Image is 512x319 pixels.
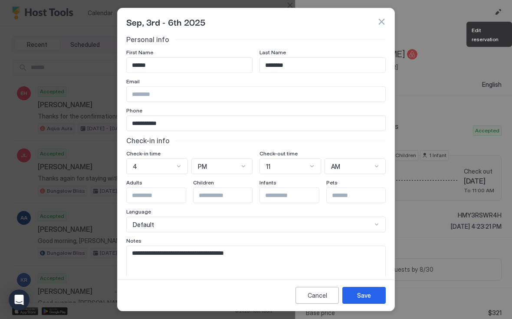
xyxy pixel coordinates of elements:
span: Pets [326,179,338,186]
span: 4 [133,163,137,171]
span: Personal info [126,35,169,44]
div: Open Intercom Messenger [9,289,30,310]
span: Email [126,78,140,85]
button: Save [342,287,386,304]
input: Input Field [260,188,331,203]
span: Language [126,208,151,215]
span: Default [133,221,154,229]
span: Check-in info [126,136,170,145]
div: Save [357,291,371,300]
span: Notes [126,237,141,244]
input: Input Field [327,188,398,203]
span: AM [331,163,340,171]
span: First Name [126,49,153,56]
input: Input Field [127,87,385,102]
span: Phone [126,107,142,114]
span: Adults [126,179,142,186]
span: 11 [266,163,270,171]
textarea: Input Field [127,246,385,289]
span: Check-out time [259,150,298,157]
button: Cancel [295,287,339,304]
input: Input Field [127,58,252,72]
div: Cancel [308,291,327,300]
span: Last Name [259,49,286,56]
span: Children [193,179,214,186]
input: Input Field [260,58,385,72]
span: PM [198,163,207,171]
span: Check-in time [126,150,161,157]
input: Input Field [194,188,265,203]
span: Sep, 3rd - 6th 2025 [126,15,206,28]
span: Edit reservation [472,27,499,43]
span: Infants [259,179,276,186]
input: Input Field [127,188,198,203]
input: Input Field [127,116,385,131]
